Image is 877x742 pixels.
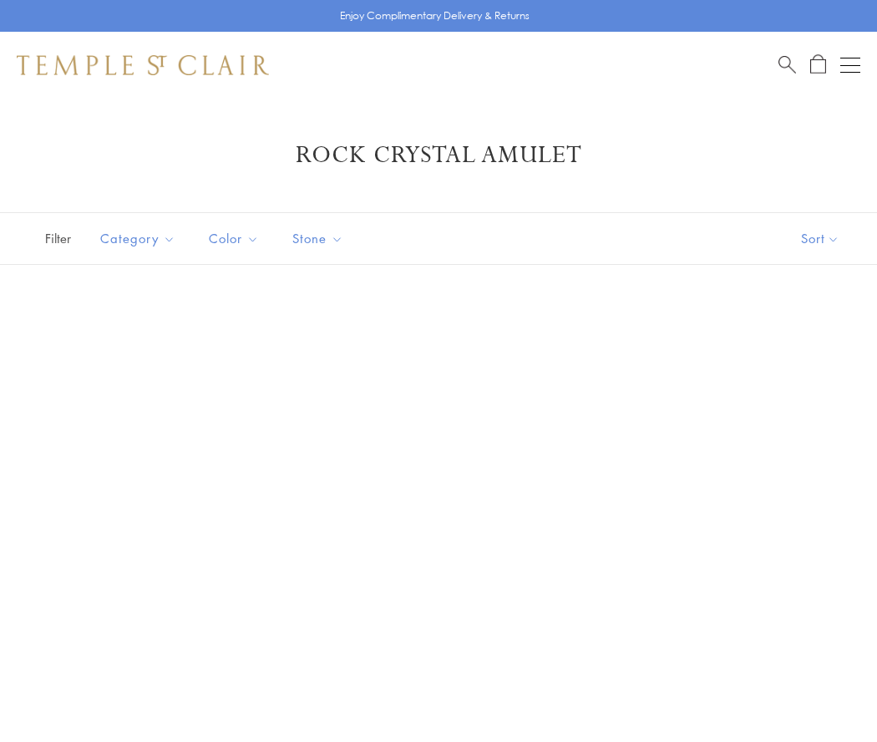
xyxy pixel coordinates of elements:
[284,228,356,249] span: Stone
[763,213,877,264] button: Show sort by
[200,228,271,249] span: Color
[42,140,835,170] h1: Rock Crystal Amulet
[340,8,530,24] p: Enjoy Complimentary Delivery & Returns
[778,54,796,75] a: Search
[840,55,860,75] button: Open navigation
[196,220,271,257] button: Color
[280,220,356,257] button: Stone
[810,54,826,75] a: Open Shopping Bag
[92,228,188,249] span: Category
[17,55,269,75] img: Temple St. Clair
[88,220,188,257] button: Category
